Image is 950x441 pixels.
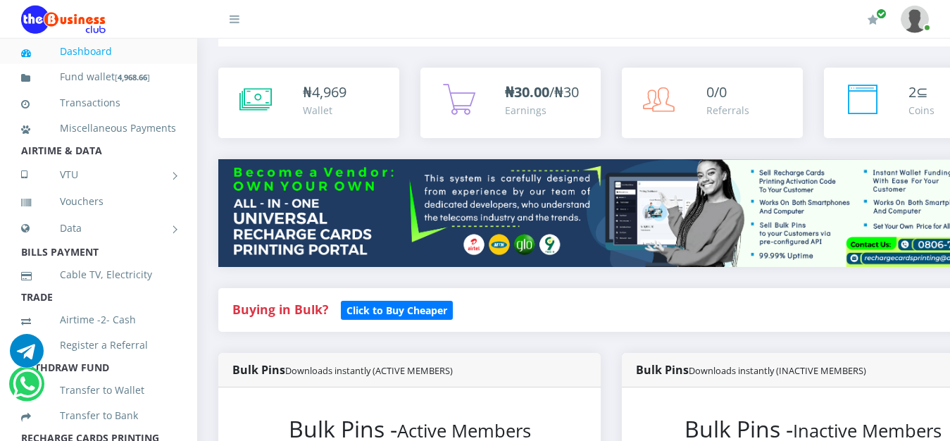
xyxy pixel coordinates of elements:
strong: Bulk Pins [232,362,453,378]
div: ₦ [303,82,346,103]
span: Renew/Upgrade Subscription [876,8,887,19]
a: Click to Buy Cheaper [341,301,453,318]
a: Dashboard [21,35,176,68]
a: Transactions [21,87,176,119]
a: Data [21,211,176,246]
img: User [901,6,929,33]
img: Logo [21,6,106,34]
a: VTU [21,157,176,192]
span: /₦30 [505,82,579,101]
a: Transfer to Wallet [21,374,176,406]
strong: Bulk Pins [636,362,866,378]
div: Coins [908,103,935,118]
span: 2 [908,82,916,101]
a: Airtime -2- Cash [21,304,176,336]
a: Transfer to Bank [21,399,176,432]
small: Downloads instantly (INACTIVE MEMBERS) [689,364,866,377]
a: Chat for support [10,344,44,368]
b: ₦30.00 [505,82,549,101]
div: ⊆ [908,82,935,103]
b: 4,968.66 [118,72,147,82]
a: ₦30.00/₦30 Earnings [420,68,601,138]
small: [ ] [115,72,150,82]
a: Register a Referral [21,329,176,361]
span: 0/0 [706,82,727,101]
a: Miscellaneous Payments [21,112,176,144]
i: Renew/Upgrade Subscription [868,14,878,25]
a: Vouchers [21,185,176,218]
a: ₦4,969 Wallet [218,68,399,138]
a: 0/0 Referrals [622,68,803,138]
b: Click to Buy Cheaper [346,304,447,317]
div: Earnings [505,103,579,118]
small: Downloads instantly (ACTIVE MEMBERS) [285,364,453,377]
a: Fund wallet[4,968.66] [21,61,176,94]
strong: Buying in Bulk? [232,301,328,318]
div: Wallet [303,103,346,118]
div: Referrals [706,103,749,118]
a: Cable TV, Electricity [21,259,176,291]
span: 4,969 [312,82,346,101]
a: Chat for support [13,378,42,401]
